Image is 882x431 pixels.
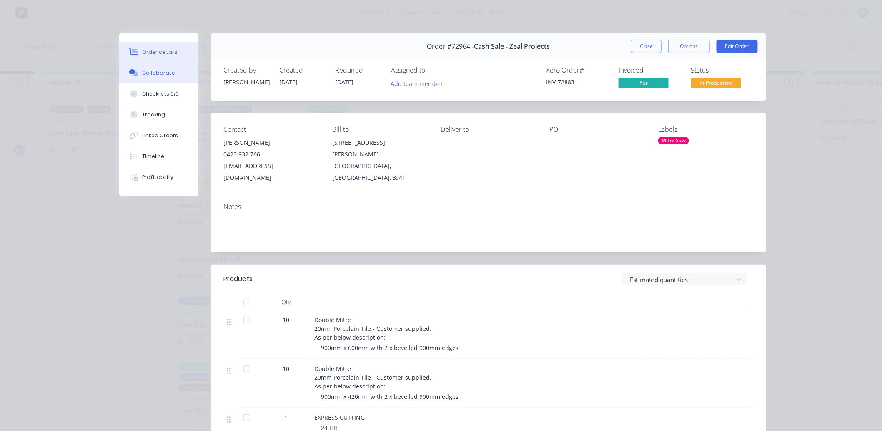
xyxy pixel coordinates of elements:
[223,137,319,149] div: [PERSON_NAME]
[223,126,319,134] div: Contact
[386,78,448,89] button: Add team member
[549,126,645,134] div: PO
[314,316,431,341] span: Double Mitre 20mm Porcelain Tile - Customer supplied. As per below description:
[143,90,179,98] div: Checklists 0/0
[283,364,289,373] span: 10
[335,66,381,74] div: Required
[143,132,178,139] div: Linked Orders
[119,83,198,104] button: Checklists 0/0
[223,137,319,184] div: [PERSON_NAME]0423 932 766[EMAIL_ADDRESS][DOMAIN_NAME]
[332,126,428,134] div: Bill to
[332,149,428,184] div: [PERSON_NAME][GEOGRAPHIC_DATA], [GEOGRAPHIC_DATA], 3941
[631,40,661,53] button: Close
[691,78,741,88] span: In Production
[391,78,448,89] button: Add team member
[668,40,710,53] button: Options
[143,111,165,118] div: Tracking
[223,203,754,211] div: Notes
[284,413,288,422] span: 1
[474,43,550,50] span: Cash Sale - Zeal Projects
[143,48,178,56] div: Order details
[119,42,198,63] button: Order details
[619,66,681,74] div: Invoiced
[119,63,198,83] button: Collaborate
[223,160,319,184] div: [EMAIL_ADDRESS][DOMAIN_NAME]
[119,146,198,167] button: Timeline
[223,78,269,86] div: [PERSON_NAME]
[119,167,198,188] button: Profitability
[658,137,689,144] div: Mitre Saw
[391,66,474,74] div: Assigned to
[658,126,754,134] div: Labels
[691,78,741,90] button: In Production
[283,315,289,324] span: 10
[332,137,428,149] div: [STREET_ADDRESS]
[546,78,609,86] div: INV-72883
[335,78,353,86] span: [DATE]
[279,78,298,86] span: [DATE]
[441,126,536,134] div: Deliver to
[119,104,198,125] button: Tracking
[223,149,319,160] div: 0423 932 766
[119,125,198,146] button: Linked Orders
[261,294,311,310] div: Qty
[619,78,669,88] span: Yes
[223,274,253,284] div: Products
[314,413,365,421] span: EXPRESS CUTTING
[314,365,431,390] span: Double Mitre 20mm Porcelain Tile - Customer supplied. As per below description:
[427,43,474,50] span: Order #72964 -
[321,393,459,401] span: 900mm x 420mm with 2 x bevelled 900mm edges
[143,69,175,77] div: Collaborate
[279,66,325,74] div: Created
[546,66,609,74] div: Xero Order #
[321,344,459,352] span: 900mm x 600mm with 2 x bevelled 900mm edges
[717,40,758,53] button: Edit Order
[143,153,165,160] div: Timeline
[223,66,269,74] div: Created by
[332,137,428,184] div: [STREET_ADDRESS][PERSON_NAME][GEOGRAPHIC_DATA], [GEOGRAPHIC_DATA], 3941
[143,174,174,181] div: Profitability
[691,66,754,74] div: Status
